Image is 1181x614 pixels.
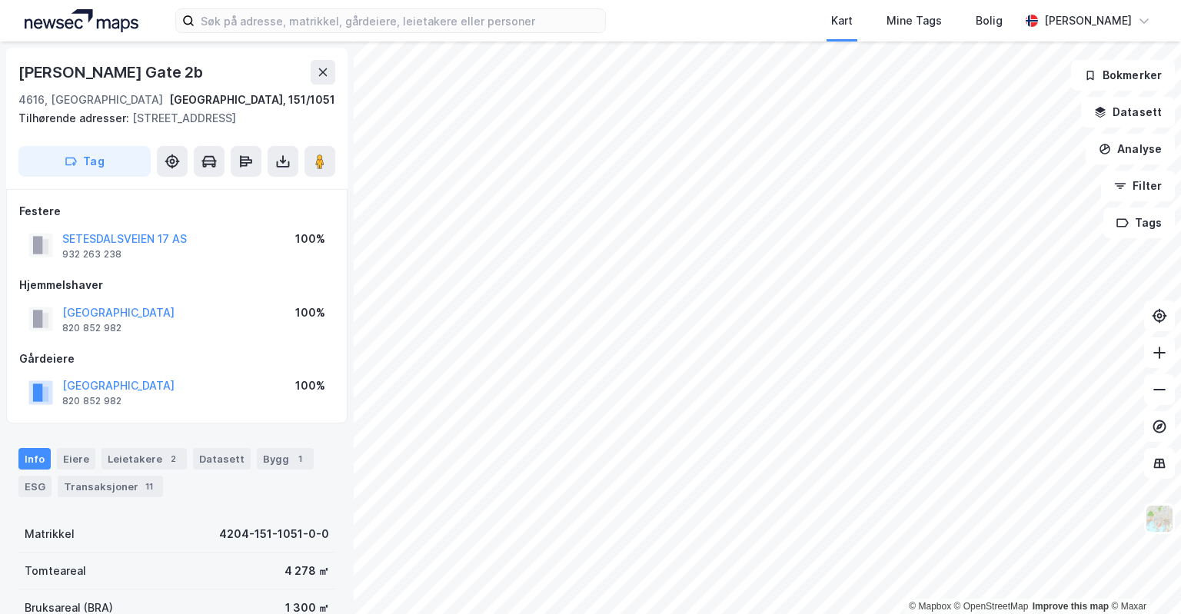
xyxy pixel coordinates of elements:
[169,91,335,109] div: [GEOGRAPHIC_DATA], 151/1051
[887,12,942,30] div: Mine Tags
[18,146,151,177] button: Tag
[18,60,206,85] div: [PERSON_NAME] Gate 2b
[295,304,325,322] div: 100%
[165,451,181,466] div: 2
[284,562,329,580] div: 4 278 ㎡
[18,91,163,109] div: 4616, [GEOGRAPHIC_DATA]
[257,448,314,470] div: Bygg
[18,448,51,470] div: Info
[292,451,308,466] div: 1
[976,12,1003,30] div: Bolig
[1101,171,1175,201] button: Filter
[101,448,187,470] div: Leietakere
[954,601,1029,612] a: OpenStreetMap
[57,448,95,470] div: Eiere
[18,476,52,497] div: ESG
[62,322,121,334] div: 820 852 982
[19,276,334,294] div: Hjemmelshaver
[62,248,121,261] div: 932 263 238
[19,350,334,368] div: Gårdeiere
[1103,207,1175,238] button: Tags
[1104,540,1181,614] iframe: Chat Widget
[1086,134,1175,164] button: Analyse
[219,525,329,543] div: 4204-151-1051-0-0
[58,476,163,497] div: Transaksjoner
[195,9,605,32] input: Søk på adresse, matrikkel, gårdeiere, leietakere eller personer
[909,601,951,612] a: Mapbox
[1104,540,1181,614] div: Kontrollprogram for chat
[1081,97,1175,128] button: Datasett
[62,395,121,407] div: 820 852 982
[295,230,325,248] div: 100%
[295,377,325,395] div: 100%
[25,525,75,543] div: Matrikkel
[831,12,853,30] div: Kart
[193,448,251,470] div: Datasett
[1033,601,1109,612] a: Improve this map
[25,562,86,580] div: Tomteareal
[19,202,334,221] div: Festere
[25,9,138,32] img: logo.a4113a55bc3d86da70a041830d287a7e.svg
[18,111,132,124] span: Tilhørende adresser:
[18,109,323,128] div: [STREET_ADDRESS]
[1044,12,1132,30] div: [PERSON_NAME]
[1071,60,1175,91] button: Bokmerker
[141,479,157,494] div: 11
[1145,504,1174,533] img: Z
